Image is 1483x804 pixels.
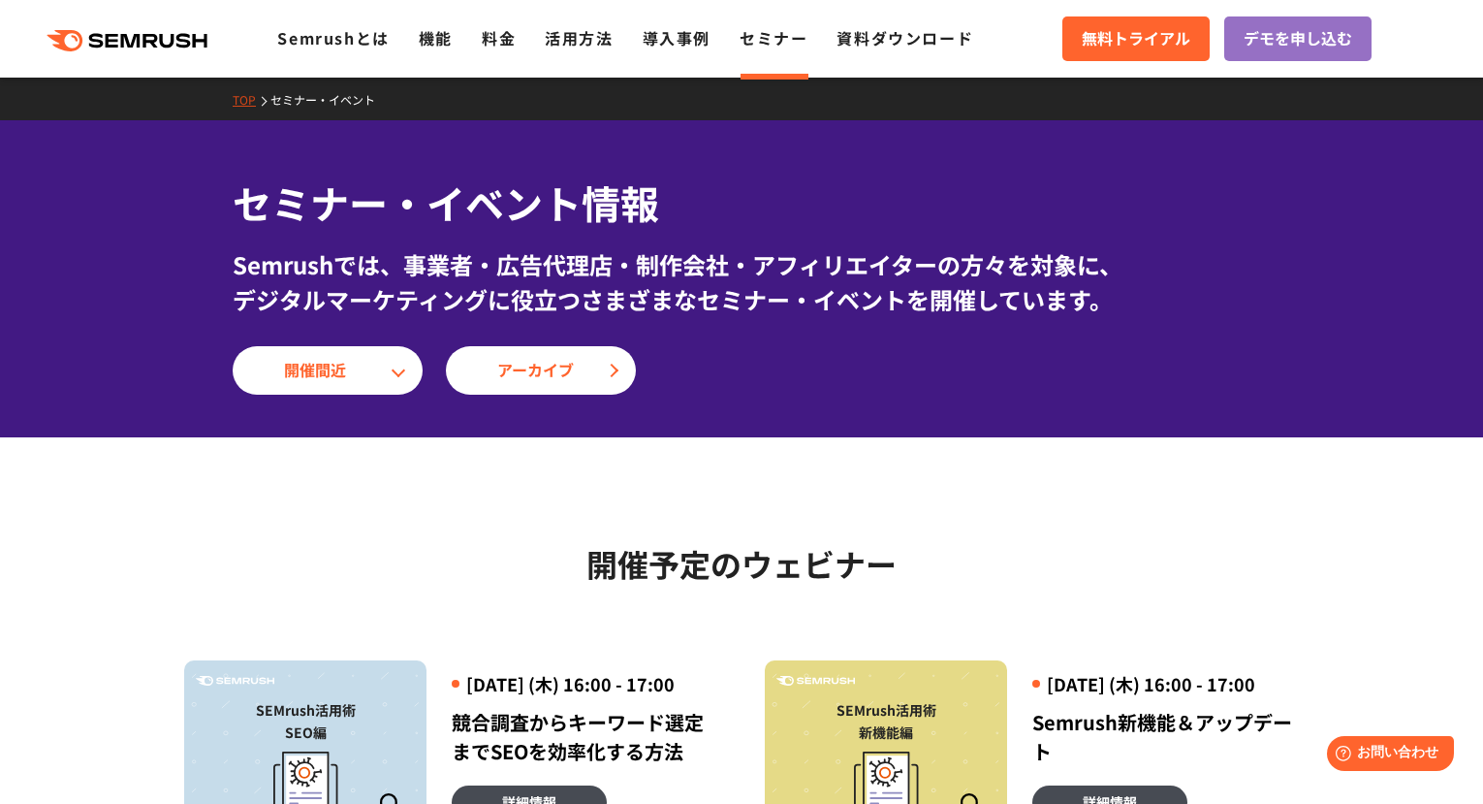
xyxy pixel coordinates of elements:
div: Semrush新機能＆アップデート [1032,708,1299,766]
a: 活用方法 [545,26,613,49]
a: 導入事例 [643,26,710,49]
img: Semrush [776,676,855,687]
div: 競合調査からキーワード選定までSEOを効率化する方法 [452,708,718,766]
span: アーカイブ [497,358,584,383]
a: アーカイブ [446,346,636,395]
span: 開催間近 [284,358,371,383]
div: Semrushでは、事業者・広告代理店・制作会社・アフィリエイターの方々を対象に、 デジタルマーケティングに役立つさまざまなセミナー・イベントを開催しています。 [233,247,1250,317]
a: セミナー [740,26,807,49]
div: [DATE] (木) 16:00 - 17:00 [452,672,718,696]
a: 資料ダウンロード [836,26,973,49]
a: セミナー・イベント [270,91,390,108]
a: 開催間近 [233,346,423,395]
a: TOP [233,91,270,108]
h2: 開催予定のウェビナー [184,539,1299,588]
a: デモを申し込む [1224,16,1372,61]
a: 無料トライアル [1062,16,1210,61]
span: デモを申し込む [1244,26,1352,51]
div: SEMrush活用術 SEO編 [194,699,417,744]
a: 機能 [419,26,453,49]
h1: セミナー・イベント情報 [233,175,1250,232]
div: SEMrush活用術 新機能編 [774,699,997,744]
a: 料金 [482,26,516,49]
img: Semrush [196,676,274,687]
a: Semrushとは [277,26,389,49]
div: [DATE] (木) 16:00 - 17:00 [1032,672,1299,696]
span: 無料トライアル [1082,26,1190,51]
iframe: Help widget launcher [1310,728,1462,783]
